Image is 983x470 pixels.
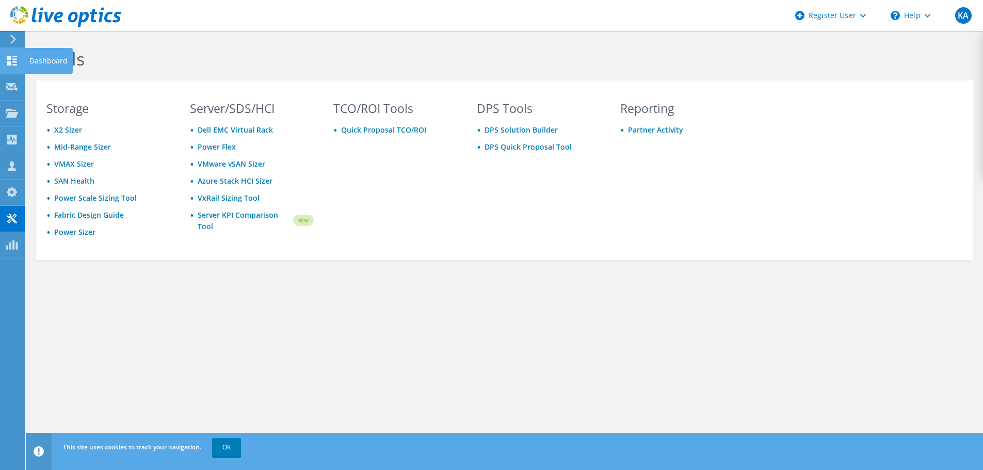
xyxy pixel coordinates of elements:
[341,125,426,135] a: Quick Proposal TCO/ROI
[54,193,137,203] a: Power Scale Sizing Tool
[485,142,572,152] a: DPS Quick Proposal Tool
[24,48,73,74] div: Dashboard
[212,438,241,457] a: OK
[198,159,265,169] a: VMware vSAN Sizer
[198,142,236,152] a: Power Flex
[333,103,457,114] h3: TCO/ROI Tools
[198,176,272,186] a: Azure Stack HCI Sizer
[891,11,900,20] svg: \n
[54,125,82,135] a: X2 Sizer
[54,159,94,169] a: VMAX Sizer
[955,7,972,24] span: KA
[628,125,683,135] a: Partner Activity
[54,142,111,152] a: Mid-Range Sizer
[485,125,558,135] a: DPS Solution Builder
[198,125,273,135] a: Dell EMC Virtual Rack
[54,210,124,220] a: Fabric Design Guide
[63,443,201,451] span: This site uses cookies to track your navigation.
[620,103,744,114] h3: Reporting
[46,103,170,114] h3: Storage
[292,208,314,233] img: new-badge.svg
[477,103,601,114] h3: DPS Tools
[198,209,292,232] a: Server KPI Comparison Tool
[198,193,260,203] a: VxRail Sizing Tool
[54,227,95,237] a: Power Sizer
[190,103,314,114] h3: Server/SDS/HCI
[54,176,94,186] a: SAN Health
[41,48,738,70] h1: Tools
